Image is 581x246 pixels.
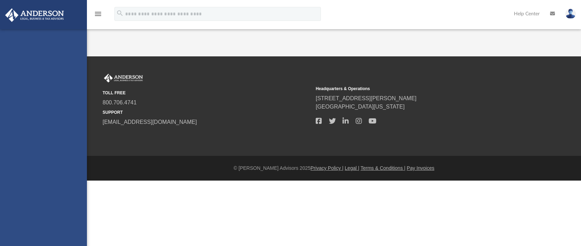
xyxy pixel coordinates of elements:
div: © [PERSON_NAME] Advisors 2025 [87,165,581,172]
i: menu [94,10,102,18]
img: Anderson Advisors Platinum Portal [3,8,66,22]
a: Privacy Policy | [310,165,344,171]
a: Terms & Conditions | [361,165,405,171]
small: Headquarters & Operations [316,86,524,92]
a: [GEOGRAPHIC_DATA][US_STATE] [316,104,405,110]
i: search [116,9,124,17]
img: Anderson Advisors Platinum Portal [103,74,144,83]
a: 800.706.4741 [103,100,137,105]
a: Pay Invoices [407,165,434,171]
a: [EMAIL_ADDRESS][DOMAIN_NAME] [103,119,197,125]
small: TOLL FREE [103,90,311,96]
a: [STREET_ADDRESS][PERSON_NAME] [316,95,417,101]
a: Legal | [345,165,360,171]
small: SUPPORT [103,109,311,116]
a: menu [94,13,102,18]
img: User Pic [565,9,576,19]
